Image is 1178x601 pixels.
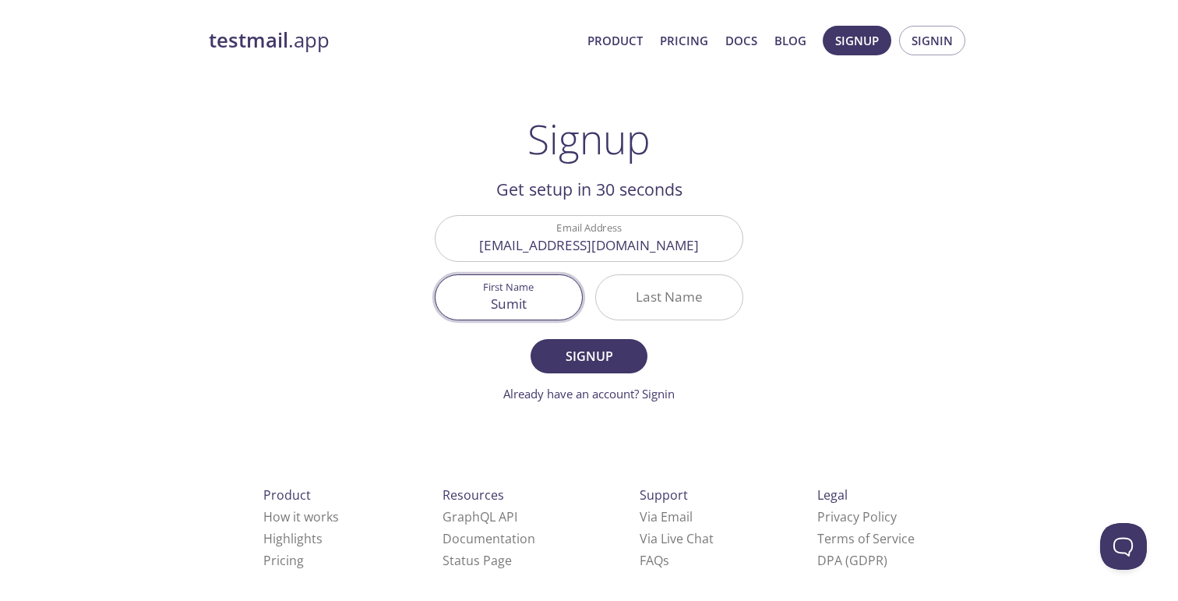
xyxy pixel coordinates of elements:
span: s [663,552,669,569]
a: Blog [774,30,806,51]
a: Terms of Service [817,530,915,547]
span: Support [640,486,688,504]
h2: Get setup in 30 seconds [435,176,743,203]
span: Resources [443,486,504,504]
a: FAQ [640,552,669,569]
a: Privacy Policy [817,508,897,525]
button: Signup [531,339,647,373]
span: Product [263,486,311,504]
a: Docs [725,30,757,51]
a: Pricing [263,552,304,569]
button: Signup [823,26,891,55]
a: Via Live Chat [640,530,714,547]
span: Signup [548,345,630,367]
a: Status Page [443,552,512,569]
a: testmail.app [209,27,575,54]
iframe: Help Scout Beacon - Open [1100,523,1147,570]
a: Product [587,30,643,51]
a: How it works [263,508,339,525]
a: Highlights [263,530,323,547]
strong: testmail [209,27,288,54]
span: Signup [835,30,879,51]
button: Signin [899,26,965,55]
a: Via Email [640,508,693,525]
span: Signin [912,30,953,51]
a: DPA (GDPR) [817,552,887,569]
a: GraphQL API [443,508,517,525]
h1: Signup [527,115,651,162]
a: Already have an account? Signin [503,386,675,401]
a: Pricing [660,30,708,51]
span: Legal [817,486,848,504]
a: Documentation [443,530,535,547]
